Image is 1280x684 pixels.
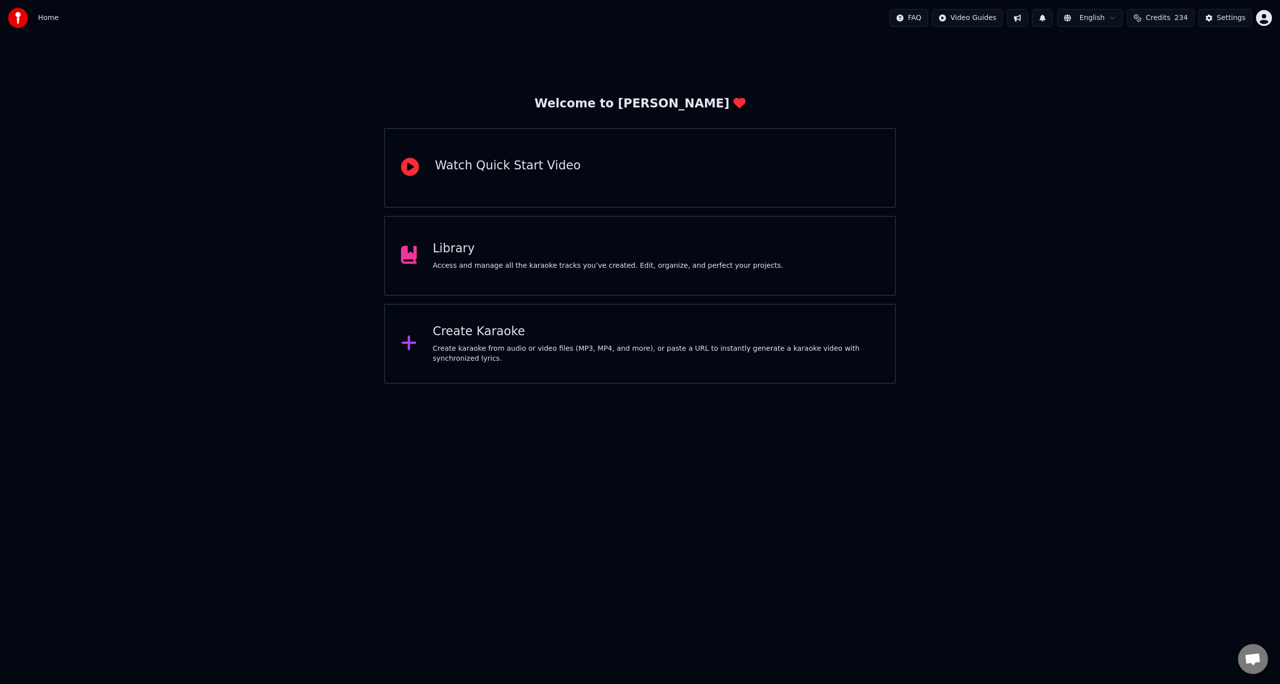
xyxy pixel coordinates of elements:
div: Welcome to [PERSON_NAME] [534,96,745,112]
button: Settings [1198,9,1252,27]
a: Open chat [1238,644,1268,674]
div: Library [433,241,783,257]
div: Watch Quick Start Video [435,158,580,174]
div: Create Karaoke [433,324,879,340]
img: youka [8,8,28,28]
div: Access and manage all the karaoke tracks you’ve created. Edit, organize, and perfect your projects. [433,261,783,271]
span: Home [38,13,58,23]
button: FAQ [889,9,928,27]
span: 234 [1174,13,1188,23]
button: Credits234 [1127,9,1194,27]
nav: breadcrumb [38,13,58,23]
div: Settings [1217,13,1245,23]
span: Credits [1145,13,1170,23]
div: Create karaoke from audio or video files (MP3, MP4, and more), or paste a URL to instantly genera... [433,344,879,364]
button: Video Guides [932,9,1003,27]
